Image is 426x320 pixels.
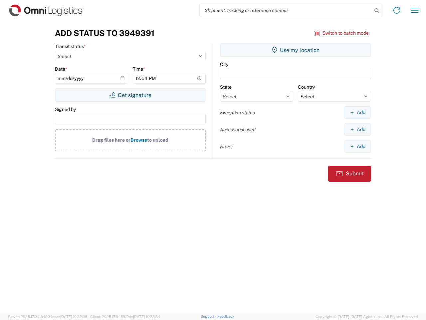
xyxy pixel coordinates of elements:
[344,106,371,119] button: Add
[55,66,67,72] label: Date
[217,314,234,318] a: Feedback
[220,110,255,116] label: Exception status
[220,144,233,150] label: Notes
[90,315,160,319] span: Client: 2025.17.0-159f9de
[220,61,228,67] label: City
[8,315,87,319] span: Server: 2025.17.0-1194904eeae
[344,140,371,153] button: Add
[55,88,206,102] button: Get signature
[315,28,369,39] button: Switch to batch mode
[200,4,372,17] input: Shipment, tracking or reference number
[298,84,315,90] label: Country
[60,315,87,319] span: [DATE] 10:32:38
[133,66,145,72] label: Time
[344,123,371,136] button: Add
[130,137,147,143] span: Browse
[220,43,371,57] button: Use my location
[55,28,154,38] h3: Add Status to 3949391
[201,314,217,318] a: Support
[328,166,371,182] button: Submit
[316,314,418,320] span: Copyright © [DATE]-[DATE] Agistix Inc., All Rights Reserved
[92,137,130,143] span: Drag files here or
[55,43,86,49] label: Transit status
[220,84,232,90] label: State
[147,137,168,143] span: to upload
[55,106,76,112] label: Signed by
[133,315,160,319] span: [DATE] 10:23:34
[220,127,256,133] label: Accessorial used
